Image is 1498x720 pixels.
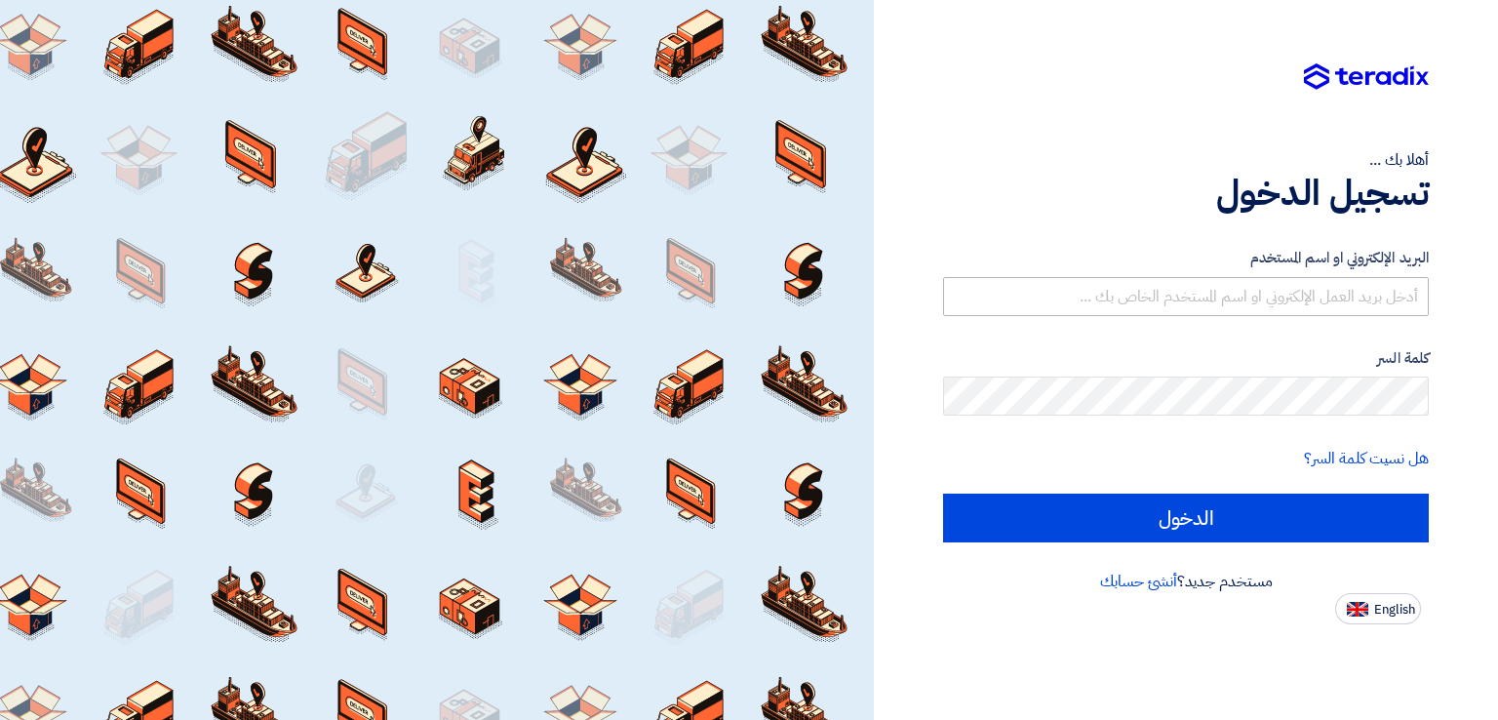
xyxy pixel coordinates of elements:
[943,494,1429,542] input: الدخول
[943,347,1429,370] label: كلمة السر
[943,247,1429,269] label: البريد الإلكتروني او اسم المستخدم
[1347,602,1368,617] img: en-US.png
[1304,63,1429,91] img: Teradix logo
[943,570,1429,593] div: مستخدم جديد؟
[1335,593,1421,624] button: English
[943,148,1429,172] div: أهلا بك ...
[1100,570,1177,593] a: أنشئ حسابك
[943,277,1429,316] input: أدخل بريد العمل الإلكتروني او اسم المستخدم الخاص بك ...
[1374,603,1415,617] span: English
[943,172,1429,215] h1: تسجيل الدخول
[1304,447,1429,470] a: هل نسيت كلمة السر؟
